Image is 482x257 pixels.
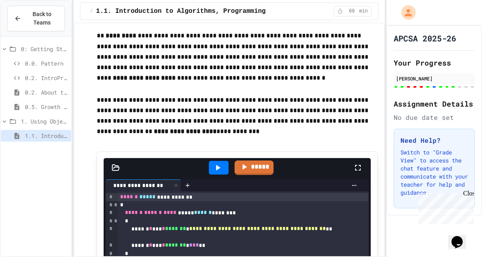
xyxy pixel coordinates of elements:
span: 0.2. About the AP CSA Exam [25,88,68,97]
div: Chat with us now!Close [3,3,55,51]
span: 0.5. Growth Mindset [25,103,68,111]
button: Back to Teams [7,6,65,31]
h3: Need Help? [400,136,468,145]
p: Switch to "Grade View" to access the chat feature and communicate with your teacher for help and ... [400,148,468,197]
div: My Account [393,3,418,22]
span: 60 [345,8,358,14]
iframe: chat widget [415,190,474,224]
span: 0.0. Pattern [25,59,68,68]
span: Back to Teams [26,10,58,27]
span: / [90,8,93,14]
div: No due date set [394,113,475,122]
h1: APCSA 2025-26 [394,33,456,44]
span: min [359,8,368,14]
span: 0: Getting Started [21,45,68,53]
h2: Assignment Details [394,98,475,109]
div: [PERSON_NAME] [396,75,472,82]
span: 1. Using Objects and Methods [21,117,68,125]
span: 0.2. IntroProgram [25,74,68,82]
iframe: chat widget [448,225,474,249]
h2: Your Progress [394,57,475,68]
span: 1.1. Introduction to Algorithms, Programming, and Compilers [25,132,68,140]
span: 1.1. Introduction to Algorithms, Programming, and Compilers [96,6,324,16]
